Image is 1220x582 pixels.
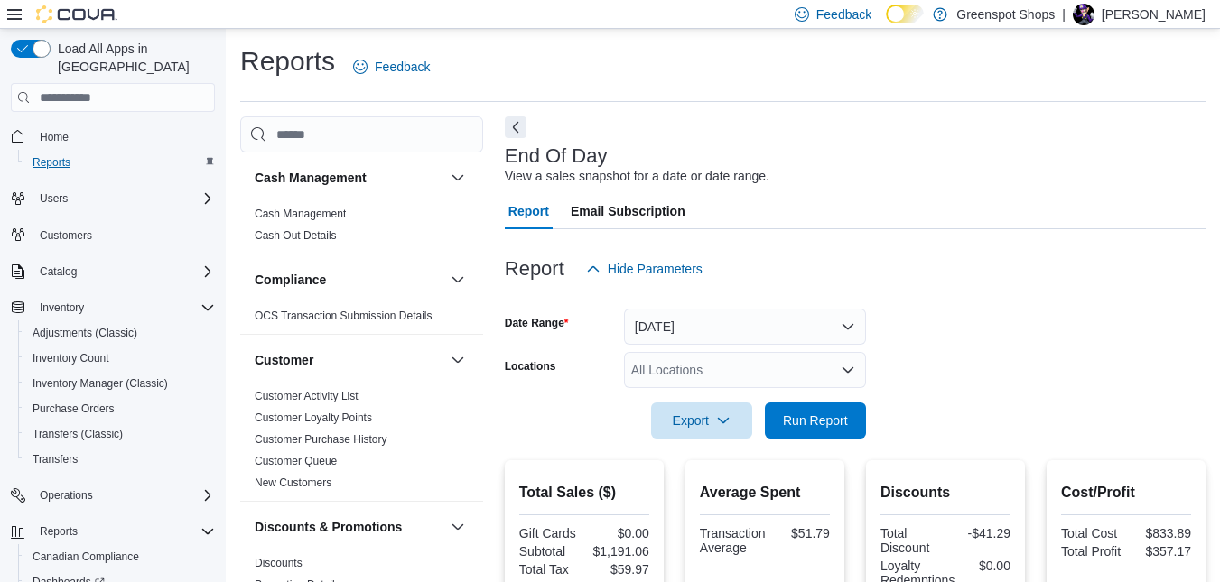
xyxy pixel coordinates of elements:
[505,316,569,330] label: Date Range
[1061,544,1122,559] div: Total Profit
[33,297,215,319] span: Inventory
[1130,544,1191,559] div: $357.17
[505,116,526,138] button: Next
[505,167,769,186] div: View a sales snapshot for a date or date range.
[33,427,123,441] span: Transfers (Classic)
[40,130,69,144] span: Home
[18,421,222,447] button: Transfers (Classic)
[33,125,215,147] span: Home
[588,526,649,540] div: $0.00
[255,228,337,243] span: Cash Out Details
[25,152,78,173] a: Reports
[240,43,335,79] h1: Reports
[255,271,326,289] h3: Compliance
[816,5,871,23] span: Feedback
[765,402,866,439] button: Run Report
[255,433,387,446] a: Customer Purchase History
[255,411,372,425] span: Customer Loyalty Points
[255,169,443,187] button: Cash Management
[662,402,741,439] span: Export
[949,526,1010,540] div: -$41.29
[25,152,215,173] span: Reports
[4,295,222,320] button: Inventory
[33,550,139,564] span: Canadian Compliance
[255,271,443,289] button: Compliance
[25,546,215,568] span: Canadian Compliance
[772,526,829,540] div: $51.79
[255,476,331,489] a: New Customers
[33,188,215,209] span: Users
[519,482,649,503] h2: Total Sales ($)
[36,5,117,23] img: Cova
[18,447,222,472] button: Transfers
[25,546,146,568] a: Canadian Compliance
[608,260,703,278] span: Hide Parameters
[33,452,78,467] span: Transfers
[33,297,91,319] button: Inventory
[1061,526,1122,540] div: Total Cost
[255,390,359,402] a: Customer Activity List
[1073,4,1094,25] div: Darrick Bergman
[25,373,215,394] span: Inventory Manager (Classic)
[886,5,924,23] input: Dark Mode
[33,188,75,209] button: Users
[25,322,144,344] a: Adjustments (Classic)
[240,385,483,501] div: Customer
[255,556,303,570] span: Discounts
[33,224,215,246] span: Customers
[346,49,437,85] a: Feedback
[956,4,1055,25] p: Greenspot Shops
[255,389,359,403] span: Customer Activity List
[4,519,222,544] button: Reports
[841,363,855,377] button: Open list of options
[508,193,549,229] span: Report
[51,40,215,76] span: Load All Apps in [GEOGRAPHIC_DATA]
[505,258,564,280] h3: Report
[447,269,469,291] button: Compliance
[25,448,215,470] span: Transfers
[25,448,85,470] a: Transfers
[33,521,85,542] button: Reports
[4,259,222,284] button: Catalog
[255,351,313,369] h3: Customer
[579,251,710,287] button: Hide Parameters
[255,229,337,242] a: Cash Out Details
[255,455,337,467] a: Customer Queue
[255,208,346,220] a: Cash Management
[1102,4,1206,25] p: [PERSON_NAME]
[255,351,443,369] button: Customer
[25,373,175,394] a: Inventory Manager (Classic)
[447,349,469,371] button: Customer
[33,155,70,170] span: Reports
[4,483,222,508] button: Operations
[25,423,215,445] span: Transfers (Classic)
[240,305,483,334] div: Compliance
[571,193,685,229] span: Email Subscription
[700,482,830,503] h2: Average Spent
[255,432,387,447] span: Customer Purchase History
[18,150,222,175] button: Reports
[255,557,303,569] a: Discounts
[25,347,215,369] span: Inventory Count
[624,309,866,345] button: [DATE]
[33,225,99,246] a: Customers
[4,222,222,248] button: Customers
[1061,482,1191,503] h2: Cost/Profit
[33,261,84,282] button: Catalog
[18,396,222,421] button: Purchase Orders
[40,191,68,206] span: Users
[18,346,222,371] button: Inventory Count
[25,423,130,445] a: Transfers (Classic)
[33,351,109,365] span: Inventory Count
[886,23,887,24] span: Dark Mode
[255,476,331,490] span: New Customers
[33,485,215,506] span: Operations
[40,228,92,243] span: Customers
[255,169,367,187] h3: Cash Management
[40,524,78,539] span: Reports
[255,309,433,323] span: OCS Transaction Submission Details
[18,544,222,569] button: Canadian Compliance
[240,203,483,254] div: Cash Management
[255,309,433,322] a: OCS Transaction Submission Details
[40,300,84,315] span: Inventory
